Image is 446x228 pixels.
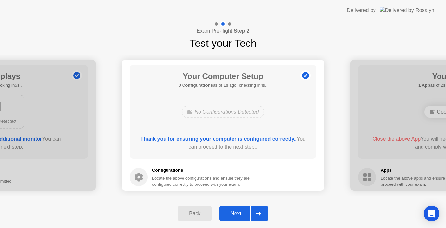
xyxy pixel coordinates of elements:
div: Locate the above configurations and ensure they are configured correctly to proceed with your exam. [152,175,251,187]
div: Open Intercom Messenger [424,206,439,221]
div: Back [180,211,210,217]
div: No Configurations Detected [182,106,265,118]
div: You can proceed to the next step.. [139,135,307,151]
h4: Exam Pre-flight: [197,27,249,35]
img: Delivered by Rosalyn [380,7,434,14]
div: Delivered by [347,7,376,14]
b: Step 2 [234,28,249,34]
h1: Your Computer Setup [179,70,268,82]
button: Back [178,206,212,221]
div: Next [221,211,250,217]
button: Next [219,206,268,221]
h1: Test your Tech [189,35,257,51]
b: 0 Configurations [179,83,213,88]
h5: as of 1s ago, checking in4s.. [179,82,268,89]
b: Thank you for ensuring your computer is configured correctly.. [140,136,297,142]
h5: Configurations [152,167,251,174]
